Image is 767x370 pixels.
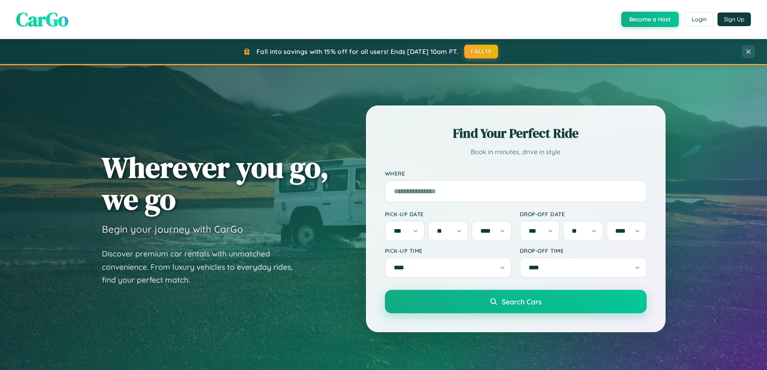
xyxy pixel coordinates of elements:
button: FALL15 [464,45,498,58]
label: Where [385,170,647,177]
h3: Begin your journey with CarGo [102,223,243,235]
button: Login [685,12,713,27]
button: Sign Up [717,12,751,26]
h2: Find Your Perfect Ride [385,124,647,142]
h1: Wherever you go, we go [102,151,329,215]
label: Pick-up Date [385,211,512,217]
p: Book in minutes, drive in style [385,146,647,158]
label: Pick-up Time [385,247,512,254]
label: Drop-off Time [520,247,647,254]
label: Drop-off Date [520,211,647,217]
span: Search Cars [502,297,542,306]
span: CarGo [16,6,68,33]
button: Become a Host [621,12,679,27]
p: Discover premium car rentals with unmatched convenience. From luxury vehicles to everyday rides, ... [102,247,303,287]
span: Fall into savings with 15% off for all users! Ends [DATE] 10am PT. [256,48,458,56]
button: Search Cars [385,290,647,313]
